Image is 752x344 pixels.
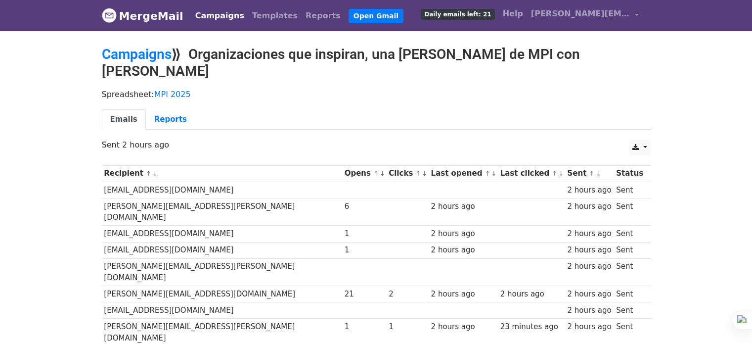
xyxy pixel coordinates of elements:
[345,289,384,300] div: 21
[373,170,379,177] a: ↑
[485,170,490,177] a: ↑
[154,90,191,99] a: MPI 2025
[102,109,146,130] a: Emails
[342,165,387,182] th: Opens
[102,46,172,62] a: Campaigns
[345,245,384,256] div: 1
[567,245,611,256] div: 2 hours ago
[102,8,117,23] img: MergeMail logo
[614,286,645,302] td: Sent
[431,228,495,240] div: 2 hours ago
[431,201,495,212] div: 2 hours ago
[102,140,651,150] p: Sent 2 hours ago
[248,6,302,26] a: Templates
[102,242,342,258] td: [EMAIL_ADDRESS][DOMAIN_NAME]
[389,289,426,300] div: 2
[102,89,651,99] p: Spreadsheet:
[552,170,557,177] a: ↑
[531,8,630,20] span: [PERSON_NAME][EMAIL_ADDRESS][DOMAIN_NAME]
[527,4,643,27] a: [PERSON_NAME][EMAIL_ADDRESS][DOMAIN_NAME]
[191,6,248,26] a: Campaigns
[429,165,498,182] th: Last opened
[567,261,611,272] div: 2 hours ago
[345,228,384,240] div: 1
[500,289,563,300] div: 2 hours ago
[345,201,384,212] div: 6
[614,226,645,242] td: Sent
[102,198,342,226] td: [PERSON_NAME][EMAIL_ADDRESS][PERSON_NAME][DOMAIN_NAME]
[614,242,645,258] td: Sent
[567,289,611,300] div: 2 hours ago
[102,182,342,198] td: [EMAIL_ADDRESS][DOMAIN_NAME]
[558,170,564,177] a: ↓
[567,201,611,212] div: 2 hours ago
[102,46,651,79] h2: ⟫ Organizaciones que inspiran, una [PERSON_NAME] de MPI con [PERSON_NAME]
[345,321,384,333] div: 1
[152,170,158,177] a: ↓
[614,302,645,319] td: Sent
[500,321,563,333] div: 23 minutes ago
[102,5,183,26] a: MergeMail
[422,170,427,177] a: ↓
[146,109,195,130] a: Reports
[614,165,645,182] th: Status
[498,165,565,182] th: Last clicked
[595,170,601,177] a: ↓
[614,182,645,198] td: Sent
[565,165,614,182] th: Sent
[302,6,345,26] a: Reports
[102,226,342,242] td: [EMAIL_ADDRESS][DOMAIN_NAME]
[349,9,403,23] a: Open Gmail
[417,4,498,24] a: Daily emails left: 21
[431,245,495,256] div: 2 hours ago
[146,170,151,177] a: ↑
[102,286,342,302] td: [PERSON_NAME][EMAIL_ADDRESS][DOMAIN_NAME]
[421,9,494,20] span: Daily emails left: 21
[431,321,495,333] div: 2 hours ago
[614,258,645,286] td: Sent
[431,289,495,300] div: 2 hours ago
[102,302,342,319] td: [EMAIL_ADDRESS][DOMAIN_NAME]
[380,170,385,177] a: ↓
[567,228,611,240] div: 2 hours ago
[614,198,645,226] td: Sent
[589,170,595,177] a: ↑
[102,165,342,182] th: Recipient
[102,258,342,286] td: [PERSON_NAME][EMAIL_ADDRESS][PERSON_NAME][DOMAIN_NAME]
[567,185,611,196] div: 2 hours ago
[389,321,426,333] div: 1
[386,165,428,182] th: Clicks
[567,305,611,316] div: 2 hours ago
[416,170,421,177] a: ↑
[499,4,527,24] a: Help
[567,321,611,333] div: 2 hours ago
[491,170,496,177] a: ↓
